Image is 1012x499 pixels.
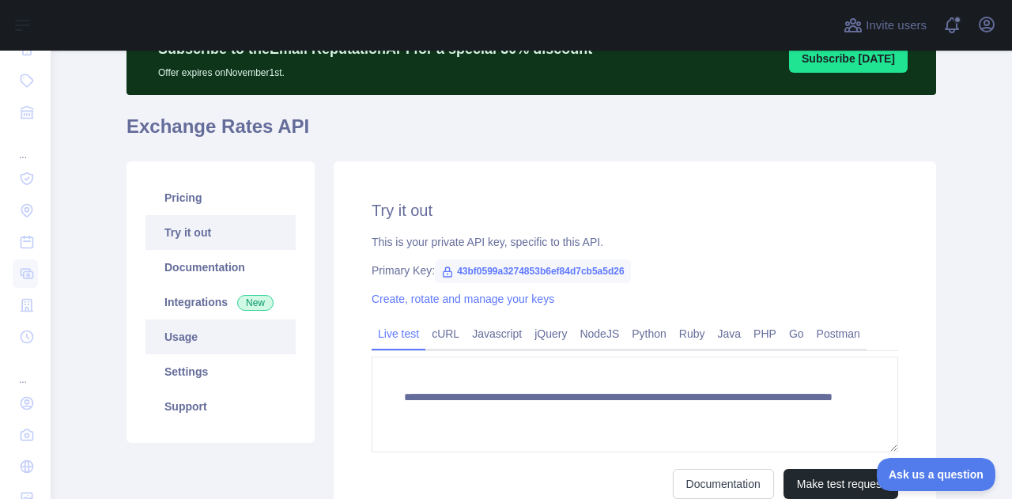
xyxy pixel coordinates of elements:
[573,321,625,346] a: NodeJS
[866,17,927,35] span: Invite users
[237,295,274,311] span: New
[528,321,573,346] a: jQuery
[145,354,296,389] a: Settings
[810,321,867,346] a: Postman
[145,215,296,250] a: Try it out
[13,130,38,161] div: ...
[435,259,631,283] span: 43bf0599a3274853b6ef84d7cb5a5d26
[673,321,712,346] a: Ruby
[747,321,783,346] a: PHP
[712,321,748,346] a: Java
[372,199,898,221] h2: Try it out
[372,293,554,305] a: Create, rotate and manage your keys
[466,321,528,346] a: Javascript
[784,469,898,499] button: Make test request
[145,319,296,354] a: Usage
[625,321,673,346] a: Python
[673,469,774,499] a: Documentation
[425,321,466,346] a: cURL
[372,263,898,278] div: Primary Key:
[145,285,296,319] a: Integrations New
[372,321,425,346] a: Live test
[783,321,810,346] a: Go
[372,234,898,250] div: This is your private API key, specific to this API.
[840,13,930,38] button: Invite users
[789,44,908,73] button: Subscribe [DATE]
[145,180,296,215] a: Pricing
[145,389,296,424] a: Support
[13,354,38,386] div: ...
[877,458,996,491] iframe: Toggle Customer Support
[145,250,296,285] a: Documentation
[126,114,936,152] h1: Exchange Rates API
[158,60,592,79] p: Offer expires on November 1st.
